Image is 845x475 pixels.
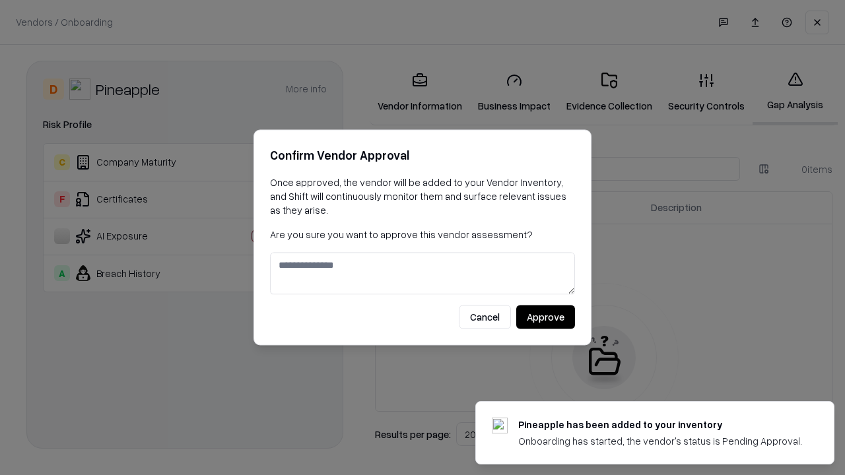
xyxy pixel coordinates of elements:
p: Are you sure you want to approve this vendor assessment? [270,228,575,241]
div: Onboarding has started, the vendor's status is Pending Approval. [518,434,802,448]
img: pineappleenergy.com [492,418,508,433]
button: Approve [516,305,575,329]
div: Pineapple has been added to your inventory [518,418,802,431]
button: Cancel [459,305,511,329]
h2: Confirm Vendor Approval [270,146,575,165]
p: Once approved, the vendor will be added to your Vendor Inventory, and Shift will continuously mon... [270,175,575,217]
